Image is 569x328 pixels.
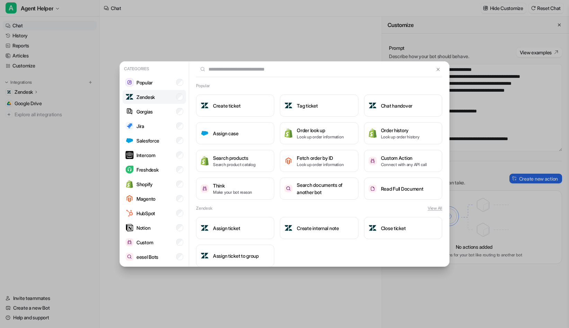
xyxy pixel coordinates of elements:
[196,217,274,239] button: Assign ticketAssign ticket
[136,224,150,231] p: Notion
[213,130,239,137] h3: Assign case
[280,150,358,172] button: Fetch order by IDFetch order by IDLook up order information
[297,102,318,109] h3: Tag ticket
[368,185,377,193] img: Read Full Document
[136,166,158,173] p: Freshdesk
[284,224,293,232] img: Create internal note
[368,101,377,110] img: Chat handover
[136,122,144,130] p: Jira
[428,205,442,211] button: View All
[201,224,209,232] img: Assign ticket
[213,162,256,168] p: Search product catalog
[297,162,344,168] p: Look up order information
[201,184,209,192] img: Think
[196,122,274,144] button: Assign caseAssign case
[136,79,153,86] p: Popular
[284,128,293,138] img: Order look up
[196,177,274,200] button: ThinkThinkMake your bot reason
[213,154,256,162] h3: Search products
[381,134,419,140] p: Look up order history
[201,101,209,110] img: Create ticket
[368,224,377,232] img: Close ticket
[280,94,358,117] button: Tag ticketTag ticket
[280,177,358,200] button: Search documents of another botSearch documents of another bot
[297,181,354,196] h3: Search documents of another bot
[364,177,442,200] button: Read Full DocumentRead Full Document
[196,150,274,172] button: Search productsSearch productsSearch product catalog
[136,195,155,202] p: Magento
[364,217,442,239] button: Close ticketClose ticket
[196,94,274,117] button: Create ticketCreate ticket
[213,252,259,259] h3: Assign ticket to group
[196,245,274,267] button: Assign ticket to groupAssign ticket to group
[297,225,339,232] h3: Create internal note
[136,253,158,261] p: eesel Bots
[136,108,153,115] p: Gorgias
[364,122,442,144] button: Order historyOrder historyLook up order history
[297,127,344,134] h3: Order look up
[136,239,153,246] p: Custom
[123,64,186,73] p: Categories
[136,137,159,144] p: Salesforce
[381,154,427,162] h3: Custom Action
[280,217,358,239] button: Create internal noteCreate internal note
[213,102,240,109] h3: Create ticket
[280,122,358,144] button: Order look upOrder look upLook up order information
[381,162,427,168] p: Connect with any API call
[364,150,442,172] button: Custom ActionCustom ActionConnect with any API call
[213,189,252,195] p: Make your bot reason
[381,225,406,232] h3: Close ticket
[364,94,442,117] button: Chat handoverChat handover
[136,181,153,188] p: Shopify
[196,205,212,211] h2: Zendesk
[213,182,252,189] h3: Think
[381,185,424,192] h3: Read Full Document
[381,127,419,134] h3: Order history
[196,83,210,89] h2: Popular
[284,185,293,193] img: Search documents of another bot
[381,102,412,109] h3: Chat handover
[136,210,155,217] p: HubSpot
[368,157,377,165] img: Custom Action
[297,134,344,140] p: Look up order information
[297,154,344,162] h3: Fetch order by ID
[284,157,293,165] img: Fetch order by ID
[213,225,240,232] h3: Assign ticket
[284,101,293,110] img: Tag ticket
[136,93,155,101] p: Zendesk
[201,252,209,260] img: Assign ticket to group
[136,152,155,159] p: Intercom
[201,129,209,137] img: Assign case
[201,156,209,165] img: Search products
[368,128,377,138] img: Order history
